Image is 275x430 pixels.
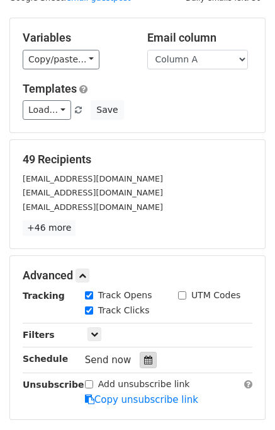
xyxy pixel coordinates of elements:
h5: Email column [147,31,253,45]
h5: 49 Recipients [23,153,252,166]
small: [EMAIL_ADDRESS][DOMAIN_NAME] [23,188,163,197]
label: Track Clicks [98,304,150,317]
button: Save [91,100,123,120]
span: Send now [85,354,132,366]
strong: Filters [23,330,55,340]
label: Track Opens [98,289,152,302]
a: +46 more [23,220,76,236]
h5: Variables [23,31,128,45]
label: Add unsubscribe link [98,378,190,391]
a: Copy unsubscribe link [85,394,198,405]
label: UTM Codes [191,289,240,302]
a: Load... [23,100,71,120]
small: [EMAIL_ADDRESS][DOMAIN_NAME] [23,202,163,212]
h5: Advanced [23,269,252,282]
iframe: Chat Widget [212,369,275,430]
strong: Unsubscribe [23,380,84,390]
a: Copy/paste... [23,50,99,69]
strong: Schedule [23,354,68,364]
small: [EMAIL_ADDRESS][DOMAIN_NAME] [23,174,163,183]
strong: Tracking [23,291,65,301]
a: Templates [23,82,77,95]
